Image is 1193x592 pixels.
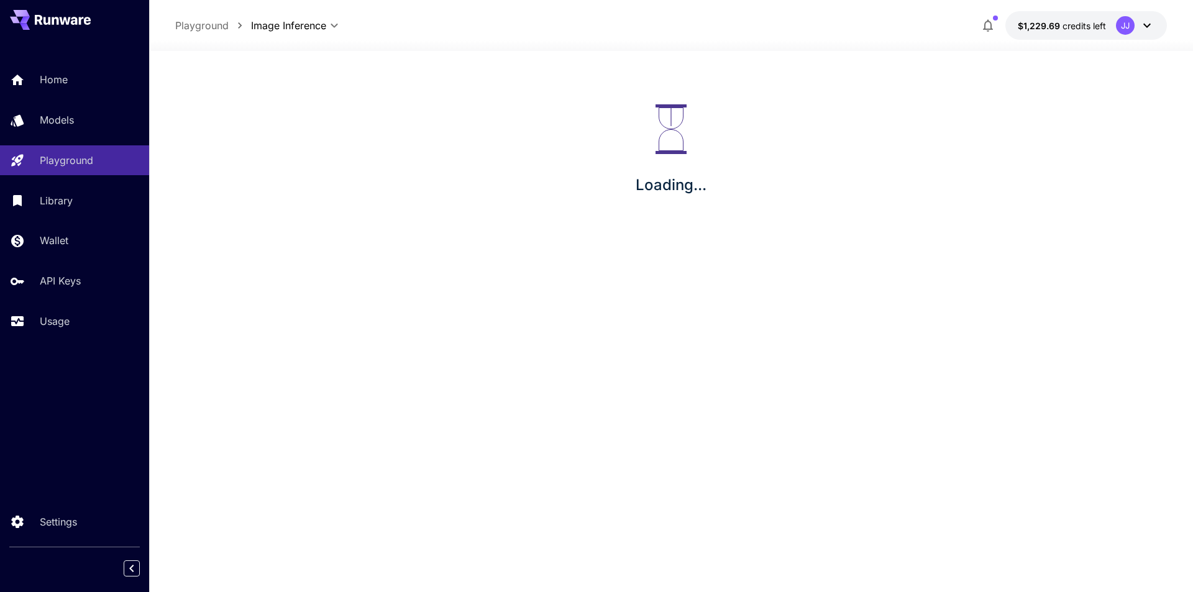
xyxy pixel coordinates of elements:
button: $1,229.68984JJ [1005,11,1167,40]
p: Settings [40,514,77,529]
span: credits left [1063,20,1106,31]
span: $1,229.69 [1018,20,1063,31]
p: Library [40,193,73,208]
p: Loading... [636,174,706,196]
nav: breadcrumb [175,18,251,33]
p: Wallet [40,233,68,248]
p: Usage [40,314,70,329]
p: Playground [40,153,93,168]
div: $1,229.68984 [1018,19,1106,32]
p: Home [40,72,68,87]
a: Playground [175,18,229,33]
div: Collapse sidebar [133,557,149,580]
p: API Keys [40,273,81,288]
button: Collapse sidebar [124,560,140,576]
div: JJ [1116,16,1135,35]
p: Models [40,112,74,127]
span: Image Inference [251,18,326,33]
